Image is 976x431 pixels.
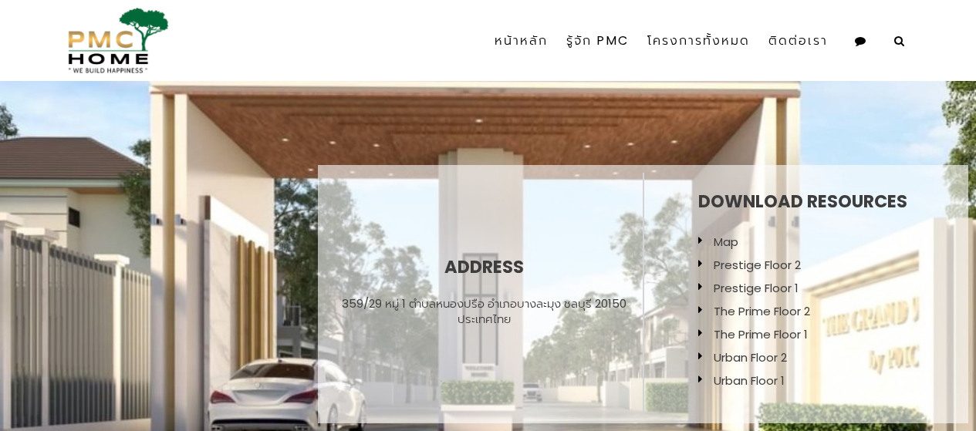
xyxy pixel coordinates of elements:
a: The Prime Floor 2 [714,303,810,319]
a: Prestige Floor 1 [714,280,799,296]
a: ติดต่อเรา [759,6,837,76]
a: หน้าหลัก [485,6,557,76]
h2: Address [329,258,640,277]
a: The Prime Floor 1 [714,326,808,342]
a: Urban Floor 2 [714,349,787,365]
img: pmc-logo [62,8,169,73]
h3: Download resources [698,192,907,211]
a: Map [714,234,738,250]
a: Urban Floor 1 [714,372,785,389]
a: Prestige Floor 2 [714,257,801,273]
div: 359/29 หมู่ 1 ตำบลหนองปรือ อำเภอบางละมุง ชลบุรี 20150 ประเทศไทย [329,296,640,327]
a: โครงการทั้งหมด [638,6,759,76]
a: รู้จัก PMC [557,6,638,76]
